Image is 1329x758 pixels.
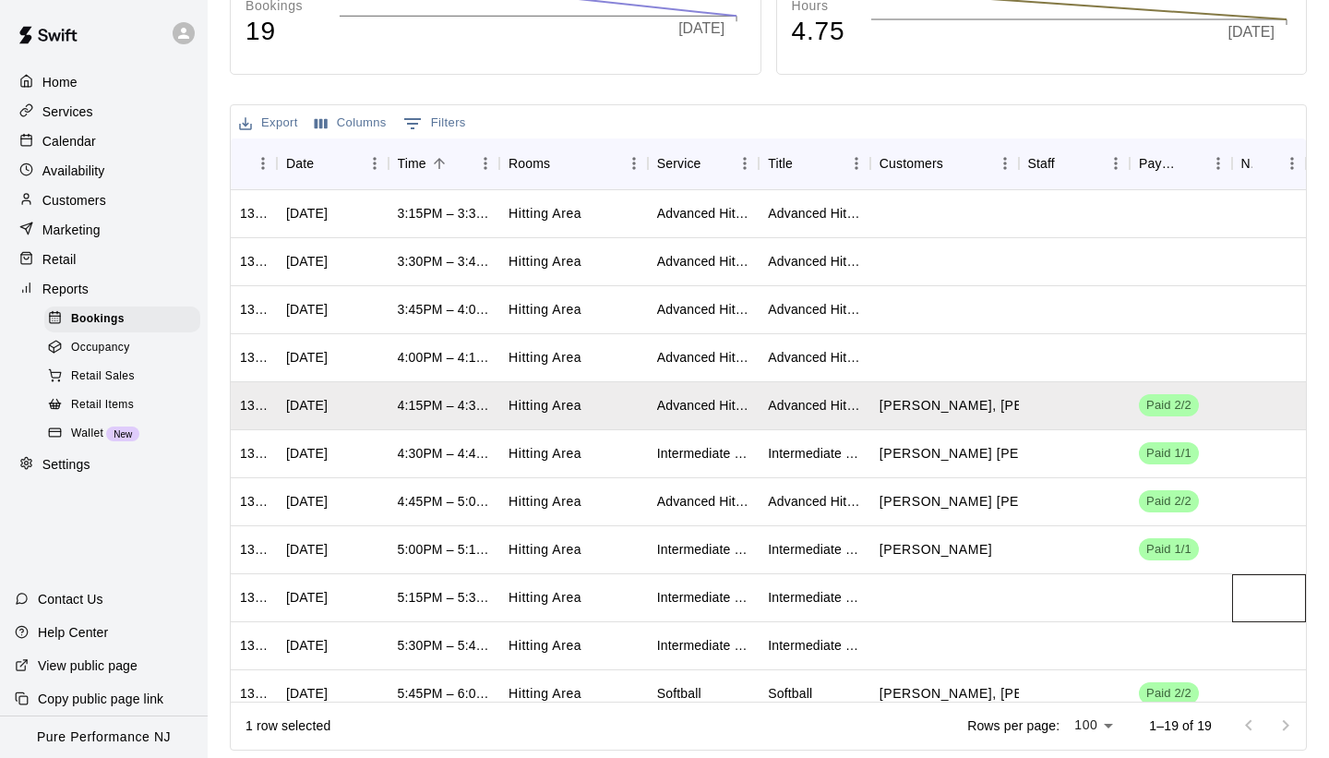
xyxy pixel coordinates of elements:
[1227,24,1274,40] tspan: [DATE]
[15,216,193,244] div: Marketing
[657,540,750,559] div: Intermediate Hitting (Ages 9-15)
[768,444,861,463] div: Intermediate Hitting (Ages 9-12)
[1179,150,1204,176] button: Sort
[509,636,581,656] p: Hitting Area
[731,150,759,177] button: Menu
[399,109,471,138] button: Show filters
[42,280,89,298] p: Reports
[509,252,581,271] p: Hitting Area
[398,636,491,655] div: 5:30PM – 5:45PM
[240,150,266,176] button: Sort
[42,73,78,91] p: Home
[880,540,992,559] p: Hunter Davie
[71,339,130,357] span: Occupancy
[314,150,340,176] button: Sort
[509,492,581,511] p: Hitting Area
[509,444,581,463] p: Hitting Area
[286,588,328,607] div: Wed, Oct 15, 2025
[880,396,1114,415] p: Oliver Kurz, Luca Forte
[71,396,134,415] span: Retail Items
[1139,138,1178,189] div: Payment
[42,191,106,210] p: Customers
[1139,685,1199,703] span: Paid 2/2
[792,16,852,48] h4: 4.75
[286,684,328,703] div: Wed, Oct 15, 2025
[240,636,268,655] div: 1317826
[793,150,819,176] button: Sort
[361,150,389,177] button: Menu
[768,396,861,415] div: Advanced Hitting (13-18)
[44,391,208,420] a: Retail Items
[657,492,750,511] div: Advanced Hitting (13-18)
[37,728,171,747] p: Pure Performance NJ
[398,348,491,367] div: 4:00PM – 4:15PM
[44,392,200,418] div: Retail Items
[286,300,328,319] div: Wed, Oct 15, 2025
[71,425,103,443] span: Wallet
[398,138,426,189] div: Time
[44,333,208,362] a: Occupancy
[231,138,277,189] div: ID
[240,300,268,319] div: 1316823
[15,246,193,273] div: Retail
[991,150,1019,177] button: Menu
[509,396,581,415] p: Hitting Area
[759,138,870,189] div: Title
[286,444,328,463] div: Wed, Oct 15, 2025
[398,492,491,511] div: 4:45PM – 5:00PM
[768,684,812,703] div: Softball
[398,204,491,223] div: 3:15PM – 3:30PM
[286,636,328,655] div: Wed, Oct 15, 2025
[509,204,581,223] p: Hitting Area
[15,127,193,155] div: Calendar
[648,138,760,189] div: Service
[768,588,861,607] div: Intermediate Hitting (Ages 9-15)
[15,451,193,478] a: Settings
[44,364,200,390] div: Retail Sales
[240,540,268,559] div: 1317938
[1102,150,1130,177] button: Menu
[42,162,105,180] p: Availability
[71,367,135,386] span: Retail Sales
[38,656,138,675] p: View public page
[15,68,193,96] a: Home
[44,305,208,333] a: Bookings
[15,98,193,126] div: Services
[1019,138,1131,189] div: Staff
[15,275,193,303] a: Reports
[1028,138,1055,189] div: Staff
[240,348,268,367] div: 1316851
[657,348,750,367] div: Advanced Hitting (13-18)
[1204,150,1232,177] button: Menu
[398,444,491,463] div: 4:30PM – 4:45PM
[880,684,1114,704] p: Ryann Mahoney, Mia Marchiano
[286,138,314,189] div: Date
[1055,150,1081,176] button: Sort
[657,444,750,463] div: Intermediate Hitting (Ages 9-15)
[389,138,500,189] div: Time
[249,150,277,177] button: Menu
[768,636,861,655] div: Intermediate Hitting (Ages 9-15)
[1139,493,1199,511] span: Paid 2/2
[240,444,268,463] div: 1353649
[472,150,499,177] button: Menu
[286,348,328,367] div: Wed, Oct 15, 2025
[286,252,328,271] div: Wed, Oct 15, 2025
[509,540,581,559] p: Hitting Area
[286,492,328,511] div: Wed, Oct 15, 2025
[657,636,750,655] div: Intermediate Hitting (Ages 9-15)
[509,300,581,319] p: Hitting Area
[286,540,328,559] div: Wed, Oct 15, 2025
[240,492,268,511] div: 1316935
[880,492,1109,511] p: Holden cohn, EJ Thomas
[768,348,861,367] div: Advanced Hitting (13-18)
[1067,712,1119,739] div: 100
[657,138,701,189] div: Service
[44,421,200,447] div: WalletNew
[15,186,193,214] a: Customers
[286,396,328,415] div: Wed, Oct 15, 2025
[240,588,268,607] div: 1317798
